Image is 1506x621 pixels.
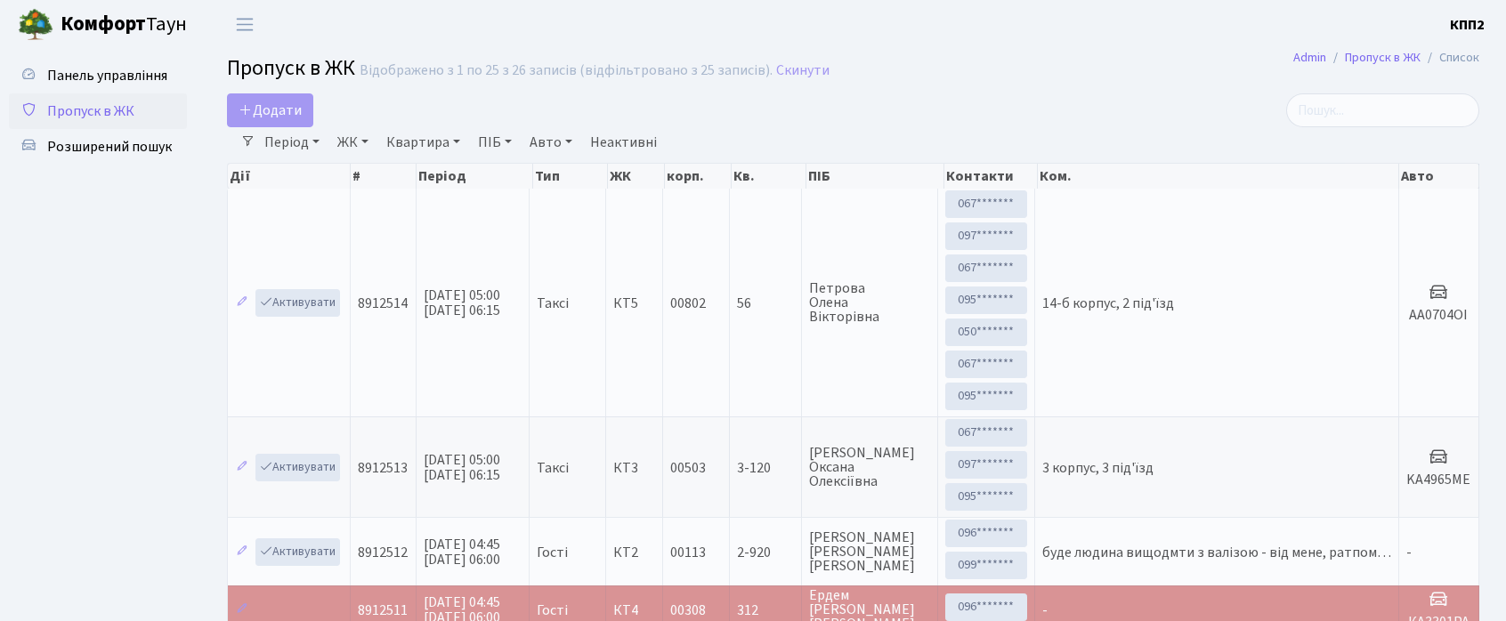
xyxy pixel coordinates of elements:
span: 00308 [670,601,706,620]
span: Гості [537,545,568,560]
span: 8912514 [358,294,408,313]
span: КТ3 [613,461,654,475]
span: - [1406,543,1412,562]
span: 3-120 [737,461,794,475]
span: Панель управління [47,66,167,85]
th: Тип [533,164,608,189]
span: КТ4 [613,603,654,617]
a: Активувати [255,289,340,317]
span: 8912512 [358,543,408,562]
h5: KA4965ME [1406,472,1471,488]
span: 56 [737,296,794,310]
nav: breadcrumb [1267,39,1506,77]
span: 312 [737,603,794,617]
a: Панель управління [9,58,187,93]
th: ЖК [608,164,665,189]
li: Список [1421,48,1479,68]
span: Пропуск в ЖК [227,52,355,84]
span: 14-б корпус, 2 під'їзд [1042,294,1174,313]
a: ЖК [330,127,376,157]
th: корп. [665,164,732,189]
a: Авто [522,127,579,157]
span: - [1042,601,1048,620]
span: Таксі [537,461,569,475]
th: Контакти [944,164,1038,189]
a: Admin [1293,48,1326,67]
span: Таксі [537,296,569,310]
span: Розширений пошук [47,137,172,157]
span: Таун [61,10,187,40]
span: 2-920 [737,545,794,560]
input: Пошук... [1286,93,1479,127]
a: Скинути [776,62,830,79]
th: Дії [228,164,351,189]
span: Додати [239,101,302,120]
span: Гості [537,603,568,617]
span: [DATE] 05:00 [DATE] 06:15 [424,286,500,320]
a: Розширений пошук [9,129,187,165]
span: [DATE] 05:00 [DATE] 06:15 [424,450,500,485]
a: ПІБ [471,127,519,157]
img: logo.png [18,7,53,43]
a: Неактивні [583,127,664,157]
span: 00113 [670,543,706,562]
th: Ком. [1038,164,1399,189]
h5: АА0704ОІ [1406,307,1471,324]
th: ПІБ [806,164,944,189]
span: буде людина вищодмти з валізою - від мене, ратпом… [1042,543,1391,562]
span: Петрова Олена Вікторівна [809,281,930,324]
a: Активувати [255,454,340,481]
div: Відображено з 1 по 25 з 26 записів (відфільтровано з 25 записів). [360,62,773,79]
th: Кв. [732,164,806,189]
a: Пропуск в ЖК [1345,48,1421,67]
span: 00503 [670,458,706,478]
a: Додати [227,93,313,127]
a: Активувати [255,538,340,566]
a: Квартира [379,127,467,157]
a: Період [257,127,327,157]
b: Комфорт [61,10,146,38]
span: КТ2 [613,545,654,560]
button: Переключити навігацію [223,10,267,39]
span: 3 корпус, 3 під'їзд [1042,458,1154,478]
span: [DATE] 04:45 [DATE] 06:00 [424,535,500,569]
th: # [351,164,417,189]
th: Авто [1399,164,1479,189]
a: КПП2 [1450,14,1485,36]
span: 00802 [670,294,706,313]
span: [PERSON_NAME] Оксана Олексіївна [809,446,930,488]
th: Період [417,164,532,189]
span: 8912513 [358,458,408,478]
span: КТ5 [613,296,654,310]
span: [PERSON_NAME] [PERSON_NAME] [PERSON_NAME] [809,530,930,573]
span: 8912511 [358,601,408,620]
b: КПП2 [1450,15,1485,35]
span: Пропуск в ЖК [47,101,134,121]
a: Пропуск в ЖК [9,93,187,129]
